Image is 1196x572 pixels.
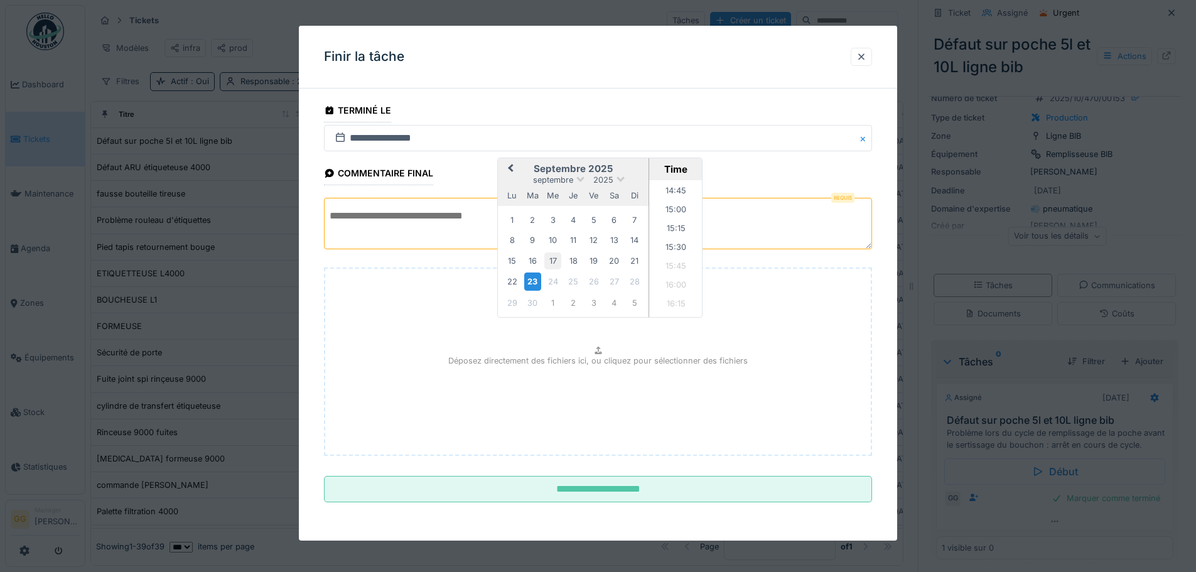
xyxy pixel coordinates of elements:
div: Not available jeudi 25 septembre 2025 [565,273,582,290]
div: Choose lundi 8 septembre 2025 [504,232,520,249]
div: Not available jeudi 2 octobre 2025 [565,294,582,311]
div: Choose mercredi 3 septembre 2025 [544,212,561,229]
div: Not available samedi 4 octobre 2025 [606,294,623,311]
div: Commentaire final [324,164,433,185]
div: samedi [606,187,623,204]
div: Month septembre, 2025 [502,210,645,313]
div: Not available vendredi 3 octobre 2025 [585,294,602,311]
div: Choose dimanche 21 septembre 2025 [626,252,643,269]
div: Not available dimanche 28 septembre 2025 [626,273,643,290]
li: 16:15 [649,296,703,315]
div: Not available mercredi 1 octobre 2025 [544,294,561,311]
div: Terminé le [324,101,391,122]
div: Choose mardi 9 septembre 2025 [524,232,541,249]
div: Not available samedi 27 septembre 2025 [606,273,623,290]
li: 15:15 [649,220,703,239]
div: Choose lundi 15 septembre 2025 [504,252,520,269]
span: 2025 [593,175,613,185]
div: Choose vendredi 5 septembre 2025 [585,212,602,229]
div: Time [652,163,699,175]
h2: septembre 2025 [498,163,649,175]
li: 15:00 [649,202,703,220]
p: Déposez directement des fichiers ici, ou cliquez pour sélectionner des fichiers [448,355,748,367]
div: Choose samedi 6 septembre 2025 [606,212,623,229]
div: vendredi [585,187,602,204]
div: Not available vendredi 26 septembre 2025 [585,273,602,290]
div: Choose samedi 13 septembre 2025 [606,232,623,249]
div: Not available dimanche 5 octobre 2025 [626,294,643,311]
div: dimanche [626,187,643,204]
div: Requis [831,193,854,203]
div: Not available mercredi 24 septembre 2025 [544,273,561,290]
div: Choose samedi 20 septembre 2025 [606,252,623,269]
h3: Finir la tâche [324,49,404,65]
div: mardi [524,187,541,204]
div: Choose jeudi 11 septembre 2025 [565,232,582,249]
div: Not available mardi 30 septembre 2025 [524,294,541,311]
button: Previous Month [499,159,519,180]
div: Choose vendredi 12 septembre 2025 [585,232,602,249]
ul: Time [649,180,703,317]
li: 16:30 [649,315,703,333]
div: Choose dimanche 7 septembre 2025 [626,212,643,229]
li: 14:45 [649,183,703,202]
div: Choose mardi 16 septembre 2025 [524,252,541,269]
div: Choose mercredi 10 septembre 2025 [544,232,561,249]
div: jeudi [565,187,582,204]
div: Choose mardi 23 septembre 2025 [524,273,541,291]
div: Choose jeudi 4 septembre 2025 [565,212,582,229]
div: Choose dimanche 14 septembre 2025 [626,232,643,249]
div: Choose mercredi 17 septembre 2025 [544,252,561,269]
li: 16:00 [649,277,703,296]
div: Choose lundi 1 septembre 2025 [504,212,520,229]
div: Not available lundi 29 septembre 2025 [504,294,520,311]
div: Choose jeudi 18 septembre 2025 [565,252,582,269]
div: lundi [504,187,520,204]
div: Choose vendredi 19 septembre 2025 [585,252,602,269]
div: Choose lundi 22 septembre 2025 [504,273,520,290]
div: Choose mardi 2 septembre 2025 [524,212,541,229]
li: 15:30 [649,239,703,258]
li: 15:45 [649,258,703,277]
div: mercredi [544,187,561,204]
button: Close [858,125,872,151]
span: septembre [533,175,573,185]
